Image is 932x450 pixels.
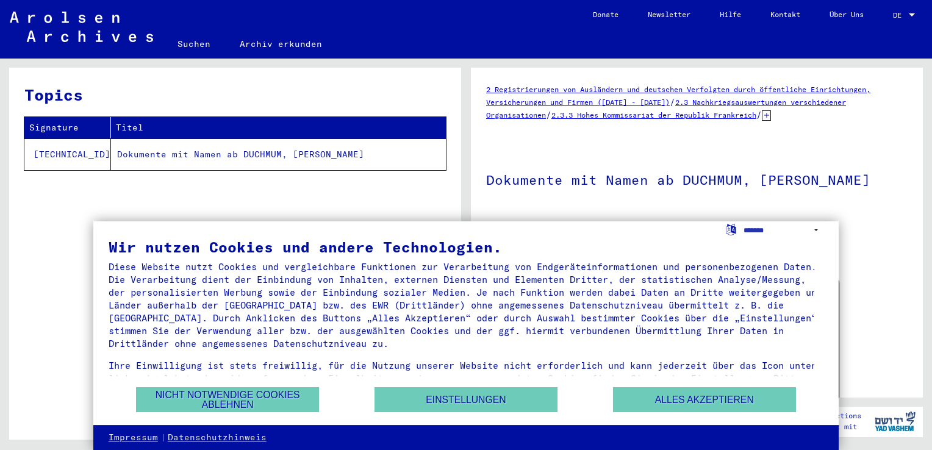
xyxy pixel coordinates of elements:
a: Suchen [163,29,225,59]
th: Signature [24,117,111,138]
div: Diese Website nutzt Cookies und vergleichbare Funktionen zur Verarbeitung von Endgeräteinformatio... [109,260,823,350]
span: / [670,96,675,107]
td: [TECHNICAL_ID] [24,138,111,170]
a: Archiv erkunden [225,29,337,59]
select: Sprache auswählen [744,221,823,239]
h1: Dokumente mit Namen ab DUCHMUM, [PERSON_NAME] [486,152,908,205]
button: Einstellungen [375,387,557,412]
a: Datenschutzhinweis [168,432,267,444]
button: Nicht notwendige Cookies ablehnen [136,387,319,412]
a: 2.3.3 Hohes Kommissariat der Republik Frankreich [551,110,756,120]
span: / [546,109,551,120]
button: Alles akzeptieren [613,387,796,412]
label: Sprache auswählen [725,223,737,235]
td: Dokumente mit Namen ab DUCHMUM, [PERSON_NAME] [111,138,446,170]
h3: Topics [24,83,445,107]
div: Wir nutzen Cookies und andere Technologien. [109,240,823,254]
a: 2 Registrierungen von Ausländern und deutschen Verfolgten durch öffentliche Einrichtungen, Versic... [486,85,870,107]
img: Arolsen_neg.svg [10,12,153,42]
a: Impressum [109,432,158,444]
div: Ihre Einwilligung ist stets freiwillig, für die Nutzung unserer Website nicht erforderlich und ka... [109,359,823,398]
span: DE [893,11,906,20]
th: Titel [111,117,446,138]
img: yv_logo.png [872,406,918,437]
span: / [756,109,762,120]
